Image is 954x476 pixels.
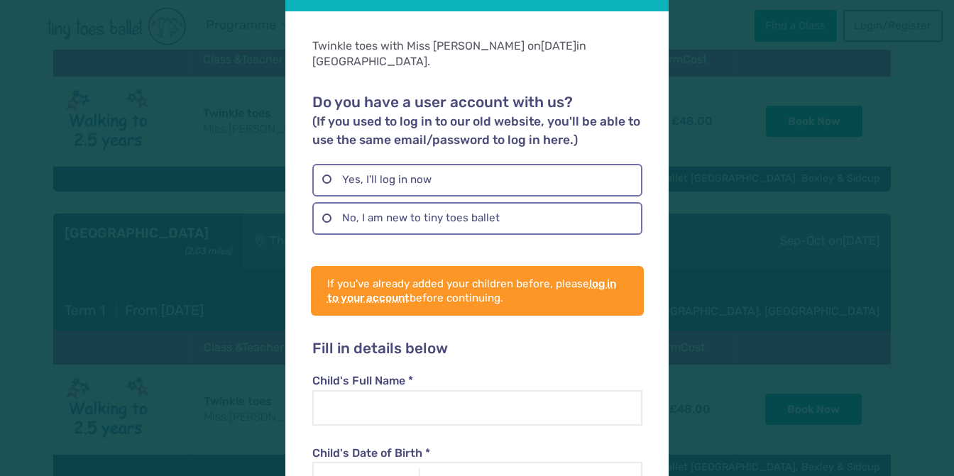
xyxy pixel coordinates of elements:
small: (If you used to log in to our old website, you'll be able to use the same email/password to log i... [312,114,640,147]
label: No, I am new to tiny toes ballet [312,202,642,235]
p: If you've already added your children before, please before continuing. [327,277,627,305]
h2: Fill in details below [312,340,642,358]
span: [DATE] [541,39,576,52]
label: Child's Full Name * [312,373,642,389]
label: Child's Date of Birth * [312,445,642,461]
label: Yes, I'll log in now [312,164,642,197]
h2: Do you have a user account with us? [312,94,642,149]
div: Twinkle toes with Miss [PERSON_NAME] on in [GEOGRAPHIC_DATA]. [312,38,642,70]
